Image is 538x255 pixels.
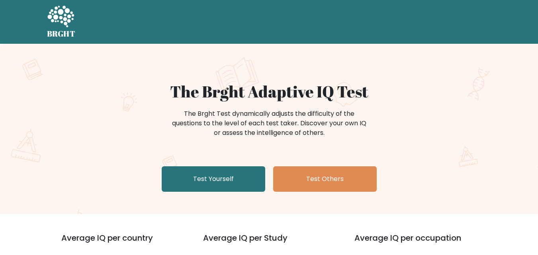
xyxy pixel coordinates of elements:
[273,166,377,192] a: Test Others
[170,109,369,138] div: The Brght Test dynamically adjusts the difficulty of the questions to the level of each test take...
[75,82,464,101] h1: The Brght Adaptive IQ Test
[47,29,76,39] h5: BRGHT
[354,233,487,252] h3: Average IQ per occupation
[61,233,174,252] h3: Average IQ per country
[162,166,265,192] a: Test Yourself
[203,233,335,252] h3: Average IQ per Study
[47,3,76,41] a: BRGHT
